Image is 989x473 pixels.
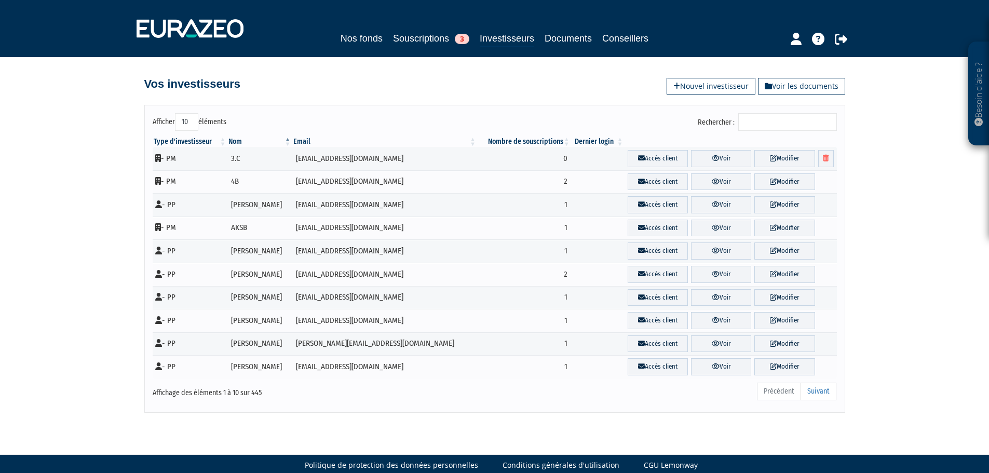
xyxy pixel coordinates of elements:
a: Voir [691,173,751,191]
td: - PP [153,355,227,379]
a: Politique de protection des données personnelles [305,460,478,470]
a: CGU Lemonway [644,460,698,470]
td: [EMAIL_ADDRESS][DOMAIN_NAME] [292,355,477,379]
p: Besoin d'aide ? [973,47,985,141]
select: Afficheréléments [175,113,198,131]
a: Suivant [801,383,836,400]
a: Accès client [628,150,688,167]
td: 1 [477,332,571,356]
a: Voir [691,289,751,306]
span: 3 [455,34,469,44]
td: - PM [153,170,227,194]
a: Nos fonds [341,31,383,46]
td: 1 [477,193,571,217]
a: Accès client [628,173,688,191]
h4: Vos investisseurs [144,78,240,90]
td: - PP [153,286,227,309]
label: Afficher éléments [153,113,226,131]
a: Accès client [628,266,688,283]
a: Supprimer [818,150,834,167]
td: [PERSON_NAME] [227,193,292,217]
td: [PERSON_NAME] [227,332,292,356]
td: 0 [477,147,571,170]
td: - PP [153,193,227,217]
a: Accès client [628,312,688,329]
input: Rechercher : [738,113,837,131]
a: Modifier [754,220,815,237]
td: 4B [227,170,292,194]
td: [PERSON_NAME] [227,286,292,309]
td: [PERSON_NAME][EMAIL_ADDRESS][DOMAIN_NAME] [292,332,477,356]
td: [EMAIL_ADDRESS][DOMAIN_NAME] [292,193,477,217]
td: [EMAIL_ADDRESS][DOMAIN_NAME] [292,217,477,240]
td: [PERSON_NAME] [227,309,292,332]
a: Modifier [754,358,815,375]
a: Voir [691,266,751,283]
a: Voir [691,196,751,213]
td: [PERSON_NAME] [227,355,292,379]
td: 3.C [227,147,292,170]
td: [PERSON_NAME] [227,239,292,263]
a: Modifier [754,196,815,213]
a: Conditions générales d'utilisation [503,460,619,470]
a: Voir les documents [758,78,845,94]
a: Accès client [628,242,688,260]
a: Voir [691,312,751,329]
a: Conseillers [602,31,648,46]
td: - PP [153,239,227,263]
a: Souscriptions3 [393,31,469,46]
a: Voir [691,150,751,167]
a: Voir [691,220,751,237]
label: Rechercher : [698,113,837,131]
a: Accès client [628,196,688,213]
td: [EMAIL_ADDRESS][DOMAIN_NAME] [292,147,477,170]
td: [EMAIL_ADDRESS][DOMAIN_NAME] [292,286,477,309]
a: Investisseurs [480,31,534,47]
td: [EMAIL_ADDRESS][DOMAIN_NAME] [292,239,477,263]
td: 2 [477,170,571,194]
a: Modifier [754,335,815,353]
a: Modifier [754,173,815,191]
a: Modifier [754,266,815,283]
th: Dernier login : activer pour trier la colonne par ordre croissant [571,137,625,147]
a: Voir [691,242,751,260]
td: AKSB [227,217,292,240]
a: Accès client [628,220,688,237]
td: 2 [477,263,571,286]
a: Accès client [628,358,688,375]
a: Voir [691,358,751,375]
td: 1 [477,355,571,379]
th: Type d'investisseur : activer pour trier la colonne par ordre croissant [153,137,227,147]
td: [PERSON_NAME] [227,263,292,286]
td: - PM [153,217,227,240]
td: 1 [477,309,571,332]
td: - PP [153,309,227,332]
a: Accès client [628,289,688,306]
th: Nom : activer pour trier la colonne par ordre d&eacute;croissant [227,137,292,147]
th: Nombre de souscriptions : activer pour trier la colonne par ordre croissant [477,137,571,147]
th: &nbsp; [625,137,837,147]
a: Documents [545,31,592,46]
a: Modifier [754,150,815,167]
td: 1 [477,239,571,263]
td: - PM [153,147,227,170]
a: Modifier [754,312,815,329]
td: [EMAIL_ADDRESS][DOMAIN_NAME] [292,309,477,332]
td: [EMAIL_ADDRESS][DOMAIN_NAME] [292,263,477,286]
td: - PP [153,332,227,356]
a: Voir [691,335,751,353]
td: 1 [477,217,571,240]
a: Modifier [754,289,815,306]
a: Accès client [628,335,688,353]
td: [EMAIL_ADDRESS][DOMAIN_NAME] [292,170,477,194]
th: Email : activer pour trier la colonne par ordre croissant [292,137,477,147]
a: Nouvel investisseur [667,78,755,94]
div: Affichage des éléments 1 à 10 sur 445 [153,382,429,398]
img: 1732889491-logotype_eurazeo_blanc_rvb.png [137,19,243,38]
td: 1 [477,286,571,309]
td: - PP [153,263,227,286]
a: Modifier [754,242,815,260]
